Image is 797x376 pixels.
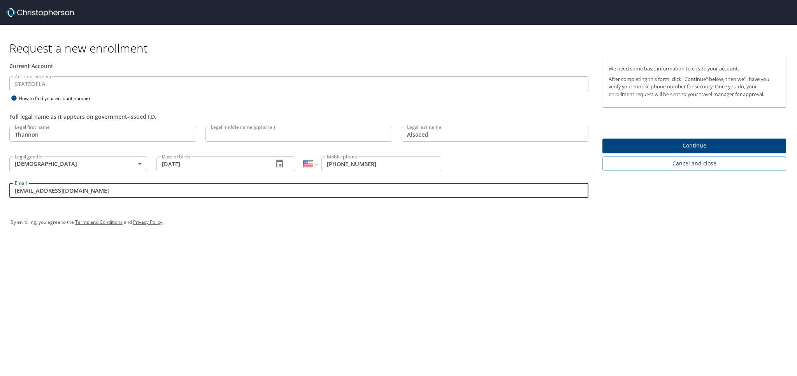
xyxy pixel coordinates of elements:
[609,76,780,98] p: After completing this form, click "Continue" below, then we'll have you verify your mobile phone ...
[133,219,162,225] a: Privacy Policy
[9,62,588,70] div: Current Account
[321,156,441,171] input: Enter phone number
[602,139,786,154] button: Continue
[11,213,786,232] div: By enrolling, you agree to the and .
[156,156,267,171] input: MM/DD/YYYY
[9,40,792,56] h1: Request a new enrollment
[9,156,147,171] div: [DEMOGRAPHIC_DATA]
[9,112,588,121] div: Full legal name as it appears on government-issued I.D.
[609,65,780,72] p: We need some basic information to create your account.
[602,156,786,171] button: Cancel and close
[9,93,107,103] div: How to find your account number
[6,8,74,17] img: cbt logo
[609,141,780,151] span: Continue
[75,219,123,225] a: Terms and Conditions
[609,159,780,169] span: Cancel and close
